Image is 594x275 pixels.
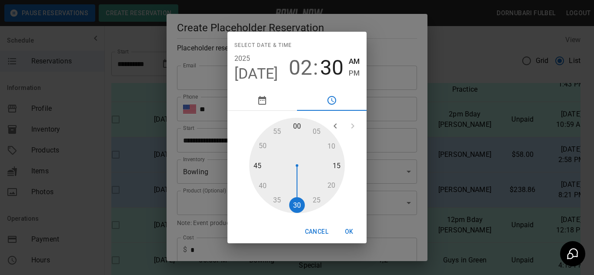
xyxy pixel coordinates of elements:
[349,67,360,79] button: PM
[234,53,250,65] button: 2025
[297,90,367,111] button: pick time
[320,56,344,80] button: 30
[335,224,363,240] button: OK
[301,224,332,240] button: Cancel
[227,90,297,111] button: pick date
[289,56,312,80] button: 02
[327,117,344,135] button: open previous view
[313,56,318,80] span: :
[349,56,360,67] button: AM
[234,39,292,53] span: Select date & time
[234,65,278,83] button: [DATE]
